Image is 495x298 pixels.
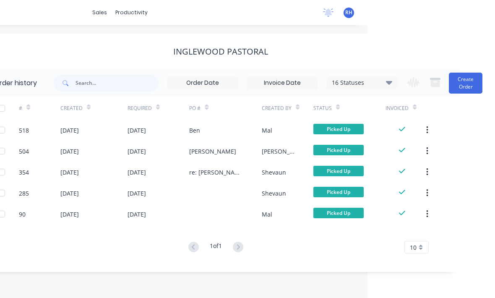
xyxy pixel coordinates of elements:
span: Picked Up [313,145,364,155]
div: Shevaun [262,189,286,198]
div: productivity [111,6,152,19]
div: Status [313,97,386,120]
input: Search... [76,75,159,91]
span: Picked Up [313,124,364,134]
span: 10 [410,243,417,252]
div: PO # [189,105,201,112]
div: Status [313,105,332,112]
div: [DATE] [128,126,146,135]
div: 16 Statuses [327,78,397,87]
div: Mal [262,126,272,135]
div: 504 [19,147,29,156]
div: Invoiced [386,97,427,120]
div: 90 [19,210,26,219]
input: Order Date [167,77,238,89]
div: sales [88,6,111,19]
div: 354 [19,168,29,177]
div: re: [PERSON_NAME] [189,168,245,177]
div: [DATE] [60,126,79,135]
div: [PERSON_NAME] [262,147,297,156]
div: Created [60,105,83,112]
button: Create Order [449,73,482,94]
div: [DATE] [128,189,146,198]
div: 518 [19,126,29,135]
div: # [19,105,22,112]
div: Created By [262,97,313,120]
span: Picked Up [313,187,364,197]
div: Created By [262,105,292,112]
div: 285 [19,189,29,198]
div: Mal [262,210,272,219]
div: 1 of 1 [210,241,222,254]
div: Invoiced [386,105,409,112]
input: Invoice Date [247,77,318,89]
div: [DATE] [128,168,146,177]
span: Picked Up [313,208,364,218]
div: [DATE] [128,147,146,156]
span: RH [345,9,352,16]
div: Ben [189,126,200,135]
span: Picked Up [313,166,364,176]
div: Required [128,105,152,112]
div: [DATE] [60,168,79,177]
div: [PERSON_NAME] [189,147,236,156]
div: Shevaun [262,168,286,177]
div: Required [128,97,190,120]
div: PO # [189,97,261,120]
div: # [19,97,60,120]
div: [DATE] [60,189,79,198]
div: [DATE] [60,210,79,219]
div: [DATE] [60,147,79,156]
div: [DATE] [128,210,146,219]
div: Created [60,97,128,120]
div: Inglewood Pastoral [173,47,268,57]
